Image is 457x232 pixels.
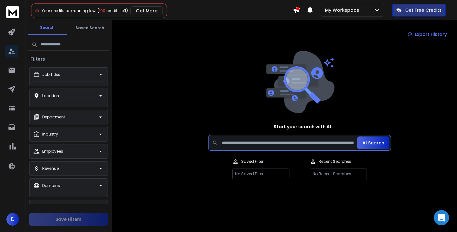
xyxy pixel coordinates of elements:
img: image [265,51,334,113]
p: Domains [42,183,60,188]
div: Open Intercom Messenger [434,210,449,225]
p: No Saved Filters [232,169,289,179]
p: No Recent Searches [310,169,367,179]
p: Employees [42,149,63,154]
button: Search [28,21,67,35]
span: Your credits are running low! [42,8,96,13]
span: ( credits left) [97,8,128,13]
button: AI Search [357,136,389,149]
span: 100 [99,8,105,13]
img: logo [6,6,19,18]
p: Recent Searches [319,159,351,164]
button: D [6,213,19,226]
h3: Filters [28,56,48,62]
p: Get Free Credits [405,7,441,13]
p: Job Titles [42,72,60,77]
button: Saved Search [70,22,109,34]
button: Get Free Credits [392,4,446,17]
p: Revenue [42,166,59,171]
h1: Start your search with AI [274,123,331,130]
p: Department [42,115,65,120]
p: Location [42,93,59,98]
button: Get More [130,6,163,15]
p: Industry [42,132,58,137]
a: Export History [403,28,452,41]
p: My Workspace [325,7,362,13]
p: Saved Filter [241,159,263,164]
